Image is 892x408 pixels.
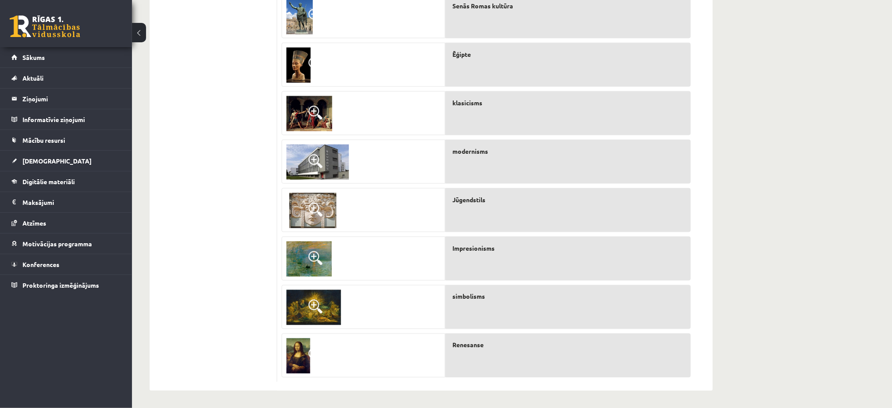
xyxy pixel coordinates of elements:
[452,244,495,253] span: Impresionisms
[10,15,80,37] a: Rīgas 1. Tālmācības vidusskola
[22,240,92,248] span: Motivācijas programma
[22,281,99,289] span: Proktoringa izmēģinājums
[452,292,485,301] span: simbolisms
[11,192,121,212] a: Maksājumi
[11,89,121,109] a: Ziņojumi
[286,241,332,277] img: 2.png
[22,192,121,212] legend: Maksājumi
[452,98,482,108] span: klasicisms
[286,290,341,325] img: 6.jpg
[286,48,311,83] img: 4.jpg
[11,275,121,295] a: Proktoringa izmēģinājums
[22,136,65,144] span: Mācību resursi
[452,195,485,204] span: Jūgendstils
[286,193,339,228] img: 9.jpg
[11,151,121,171] a: [DEMOGRAPHIC_DATA]
[22,53,45,61] span: Sākums
[22,219,46,227] span: Atzīmes
[11,130,121,150] a: Mācību resursi
[22,109,121,130] legend: Informatīvie ziņojumi
[452,147,488,156] span: modernisms
[452,50,471,59] span: Ēģipte
[452,341,484,350] span: Renesanse
[22,178,75,185] span: Digitālie materiāli
[452,1,513,11] span: Senās Romas kultūra
[11,213,121,233] a: Atzīmes
[286,96,332,131] img: 7.jpg
[11,234,121,254] a: Motivācijas programma
[11,109,121,130] a: Informatīvie ziņojumi
[286,145,349,180] img: 10.jpg
[11,171,121,192] a: Digitālie materiāli
[22,260,59,268] span: Konferences
[22,89,121,109] legend: Ziņojumi
[286,338,310,374] img: 1.jpg
[11,47,121,67] a: Sākums
[22,74,44,82] span: Aktuāli
[22,157,92,165] span: [DEMOGRAPHIC_DATA]
[11,254,121,274] a: Konferences
[11,68,121,88] a: Aktuāli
